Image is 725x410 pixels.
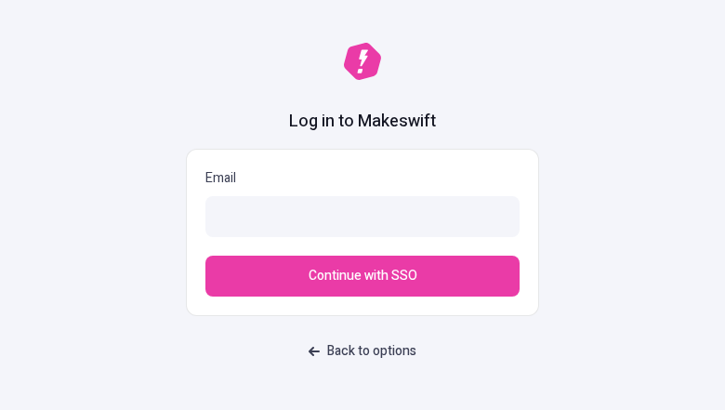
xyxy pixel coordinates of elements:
a: Back to options [297,335,428,368]
input: Email [205,196,520,237]
button: Continue with SSO [205,256,520,297]
span: Continue with SSO [309,266,417,286]
h1: Log in to Makeswift [289,110,436,134]
p: Email [205,168,520,189]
